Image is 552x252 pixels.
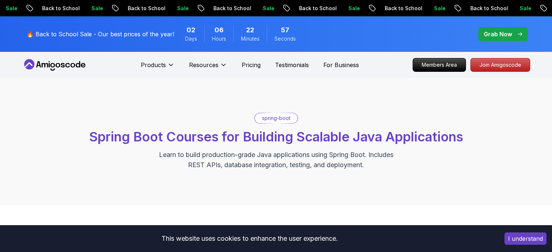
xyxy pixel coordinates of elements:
span: Spring Boot Courses for Building Scalable Java Applications [89,129,463,145]
p: Back to School [122,5,171,12]
p: Back to School [293,5,342,12]
button: Products [141,61,175,75]
p: Back to School [36,5,85,12]
p: 🔥 Back to School Sale - Our best prices of the year! [26,30,174,38]
a: For Business [323,61,359,69]
p: Sale [171,5,194,12]
div: This website uses cookies to enhance the user experience. [5,231,494,247]
a: Testimonials [275,61,309,69]
p: Back to School [464,5,514,12]
p: Sale [428,5,451,12]
p: Back to School [207,5,257,12]
span: Hours [212,35,226,42]
a: Members Area [413,58,466,72]
span: Minutes [241,35,259,42]
p: spring-boot [262,115,290,122]
span: 57 Seconds [281,25,289,35]
button: Accept cookies [504,232,547,245]
a: Join Amigoscode [470,58,530,72]
p: Products [141,61,166,69]
p: Sale [85,5,109,12]
p: Sale [342,5,365,12]
p: Sale [257,5,280,12]
span: 2 Days [187,25,195,35]
p: Back to School [379,5,428,12]
p: Join Amigoscode [471,58,530,71]
p: Grab Now [484,30,512,38]
p: Sale [514,5,537,12]
span: Days [185,35,197,42]
button: Resources [189,61,227,75]
p: Learn to build production-grade Java applications using Spring Boot. Includes REST APIs, database... [154,150,398,170]
a: Pricing [242,61,261,69]
p: Resources [189,61,218,69]
span: 6 Hours [214,25,224,35]
span: Seconds [274,35,296,42]
span: 22 Minutes [246,25,254,35]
